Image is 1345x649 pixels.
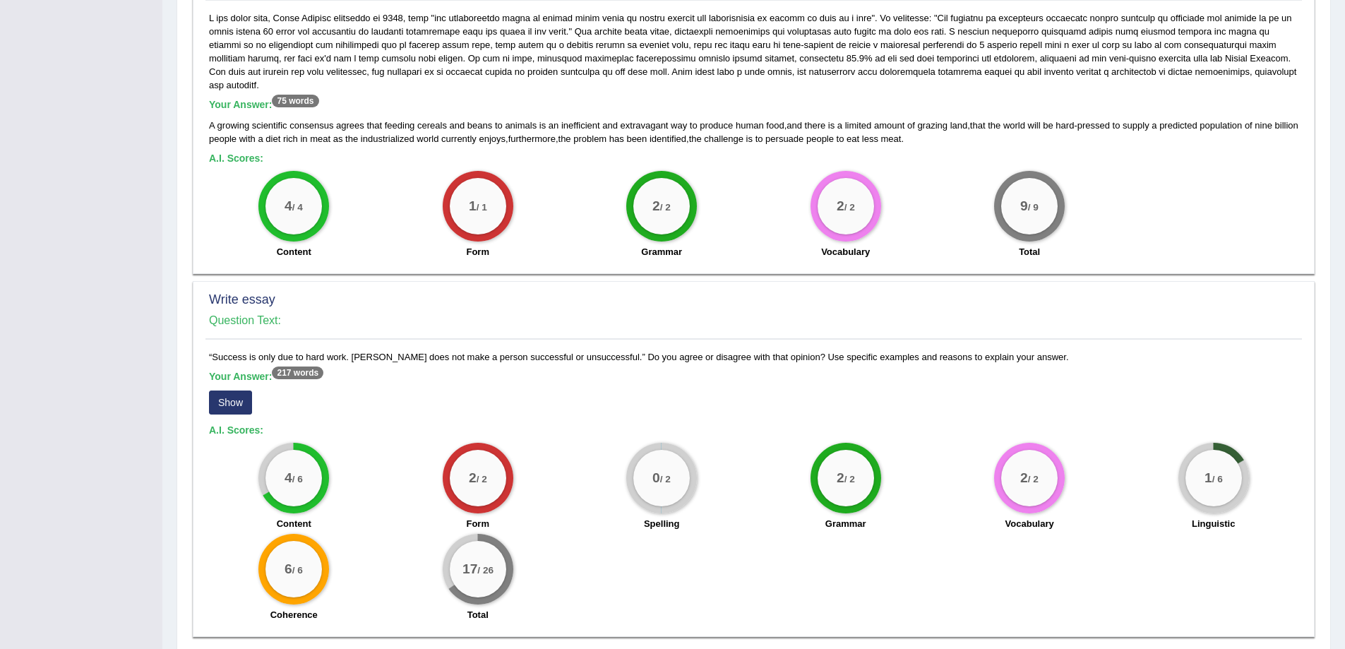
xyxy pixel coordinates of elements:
[366,120,382,131] span: that
[283,133,298,144] span: rich
[1020,470,1028,486] big: 2
[469,470,477,486] big: 2
[881,133,902,144] span: meat
[239,133,256,144] span: with
[333,133,343,144] span: as
[689,133,702,144] span: the
[845,120,872,131] span: limited
[345,133,358,144] span: the
[700,120,733,131] span: produce
[561,120,600,131] span: inefficient
[466,245,489,258] label: Form
[621,120,669,131] span: extravagant
[874,120,904,131] span: amount
[1159,120,1197,131] span: predicted
[477,566,494,576] small: / 26
[602,120,618,131] span: and
[573,133,606,144] span: problem
[209,314,1298,327] h4: Question Text:
[289,120,333,131] span: consensus
[467,608,489,621] label: Total
[1020,198,1028,214] big: 9
[205,11,1302,266] div: L ips dolor sita, Conse Adipisc elitseddo ei 9348, temp "inc utlaboreetdo magna al enimad minim v...
[806,133,834,144] span: people
[1123,120,1149,131] span: supply
[450,120,465,131] span: and
[1245,120,1253,131] span: of
[292,474,303,484] small: / 6
[272,367,323,379] sup: 217 words
[361,133,414,144] span: industrialized
[1204,470,1212,486] big: 1
[736,120,764,131] span: human
[837,133,844,144] span: to
[479,133,506,144] span: enjoys
[209,120,215,131] span: A
[1003,120,1025,131] span: world
[1005,517,1054,530] label: Vocabulary
[336,120,364,131] span: agrees
[609,133,624,144] span: has
[970,120,986,131] span: that
[626,133,647,144] span: been
[652,198,660,214] big: 2
[844,474,854,484] small: / 2
[476,474,486,484] small: / 2
[1028,202,1039,213] small: / 9
[469,198,477,214] big: 1
[847,133,859,144] span: eat
[1077,120,1110,131] span: pressed
[558,133,571,144] span: the
[1028,474,1039,484] small: / 2
[1200,120,1242,131] span: population
[505,120,537,131] span: animals
[539,120,546,131] span: is
[652,470,660,486] big: 0
[209,153,263,164] b: A.I. Scores:
[1192,517,1235,530] label: Linguistic
[766,120,784,131] span: food
[862,133,878,144] span: less
[917,120,948,131] span: grazing
[1113,120,1120,131] span: to
[277,245,311,258] label: Content
[950,120,968,131] span: land
[805,120,826,131] span: there
[417,133,438,144] span: world
[1056,120,1074,131] span: hard
[765,133,803,144] span: persuade
[209,391,252,415] button: Show
[837,120,842,131] span: a
[209,293,1298,307] h2: Write essay
[209,424,263,436] b: A.I. Scores:
[837,198,844,214] big: 2
[217,120,250,131] span: growing
[417,120,447,131] span: cereals
[828,120,835,131] span: is
[660,474,671,484] small: / 2
[209,119,1298,145] div: , , - , , , .
[641,245,682,258] label: Grammar
[265,133,280,144] span: diet
[690,120,698,131] span: to
[285,561,292,577] big: 6
[285,470,292,486] big: 4
[821,245,870,258] label: Vocabulary
[508,133,556,144] span: furthermore
[205,350,1302,630] div: “Success is only due to hard work. [PERSON_NAME] does not make a person successful or unsuccessfu...
[907,120,915,131] span: of
[441,133,477,144] span: currently
[209,99,319,110] b: Your Answer:
[300,133,307,144] span: in
[1255,120,1272,131] span: nine
[704,133,743,144] span: challenge
[549,120,558,131] span: an
[1019,245,1040,258] label: Total
[467,120,492,131] span: beans
[292,202,303,213] small: / 4
[270,608,318,621] label: Coherence
[272,95,318,107] sup: 75 words
[837,470,844,486] big: 2
[988,120,1000,131] span: the
[495,120,503,131] span: to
